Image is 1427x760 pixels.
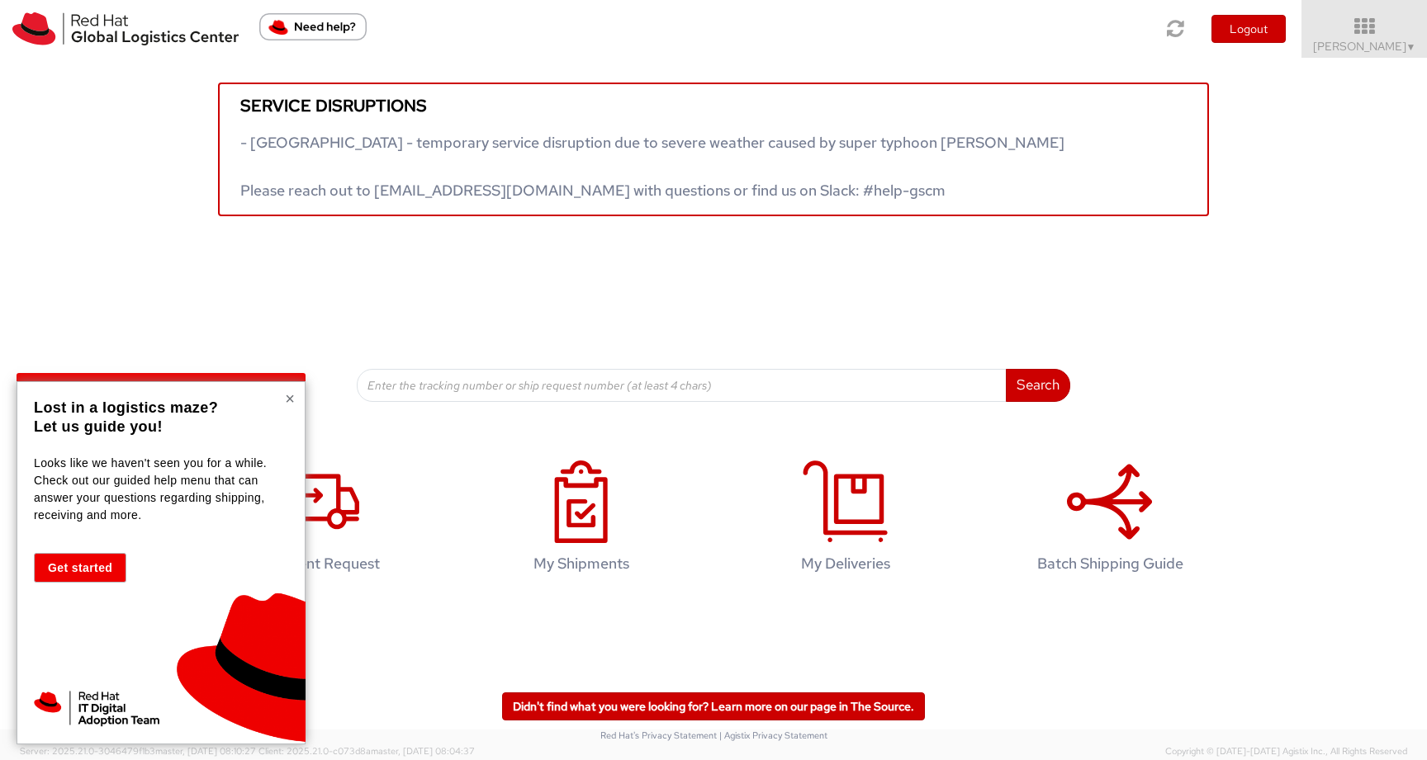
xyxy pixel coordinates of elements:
h4: Batch Shipping Guide [1003,555,1216,572]
span: ▼ [1406,40,1416,54]
button: Close [285,390,295,407]
a: My Shipments [457,443,705,597]
button: Need help? [259,13,367,40]
a: Shipment Request [193,443,441,597]
a: Batch Shipping Guide [986,443,1234,597]
h4: My Deliveries [739,555,952,572]
h5: Service disruptions [240,97,1187,115]
a: | Agistix Privacy Statement [719,729,827,741]
button: Search [1006,369,1070,402]
span: - [GEOGRAPHIC_DATA] - temporary service disruption due to severe weather caused by super typhoon ... [240,133,1064,200]
h4: My Shipments [475,555,688,572]
h4: Shipment Request [211,555,424,572]
span: [PERSON_NAME] [1313,39,1416,54]
a: My Deliveries [722,443,970,597]
a: Service disruptions - [GEOGRAPHIC_DATA] - temporary service disruption due to severe weather caus... [218,83,1209,216]
span: master, [DATE] 08:10:27 [155,745,256,757]
a: Didn't find what you were looking for? Learn more on our page in The Source. [502,692,925,720]
strong: Lost in a logistics maze? [34,399,218,416]
p: Looks like we haven't seen you for a while. Check out our guided help menu that can answer your q... [34,455,284,524]
span: Server: 2025.21.0-3046479f1b3 [20,745,256,757]
span: Copyright © [DATE]-[DATE] Agistix Inc., All Rights Reserved [1165,745,1407,758]
strong: Let us guide you! [34,418,163,435]
span: master, [DATE] 08:04:37 [371,745,475,757]
span: Client: 2025.21.0-c073d8a [258,745,475,757]
a: Red Hat's Privacy Statement [600,729,717,741]
img: rh-logistics-00dfa346123c4ec078e1.svg [12,12,239,45]
button: Get started [34,553,126,583]
input: Enter the tracking number or ship request number (at least 4 chars) [357,369,1007,402]
button: Logout [1211,15,1286,43]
